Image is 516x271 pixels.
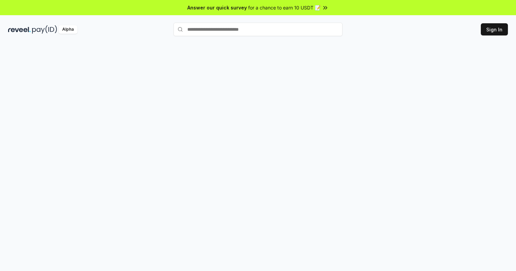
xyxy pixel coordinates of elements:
img: pay_id [32,25,57,34]
span: for a chance to earn 10 USDT 📝 [248,4,321,11]
button: Sign In [481,23,508,35]
span: Answer our quick survey [187,4,247,11]
div: Alpha [58,25,77,34]
img: reveel_dark [8,25,31,34]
